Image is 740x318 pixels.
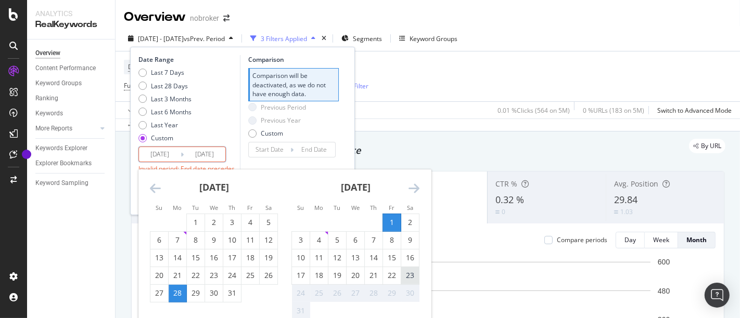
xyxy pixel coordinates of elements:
[35,48,60,59] div: Overview
[151,68,184,77] div: Last 7 Days
[310,284,328,302] td: Not available. Monday, August 25, 2025
[35,93,108,104] a: Ranking
[35,178,108,189] a: Keyword Sampling
[353,34,382,43] span: Segments
[347,249,365,267] td: Choose Wednesday, August 13, 2025 as your check-out date. It’s available.
[241,249,260,267] td: Choose Friday, July 18, 2025 as your check-out date. It’s available.
[653,102,732,118] button: Switch to Advanced Mode
[347,270,364,281] div: 20
[260,249,278,267] td: Choose Saturday, July 19, 2025 as your check-out date. It’s available.
[292,267,310,284] td: Choose Sunday, August 17, 2025 as your check-out date. It’s available.
[365,253,382,263] div: 14
[616,232,645,248] button: Day
[187,217,205,228] div: 1
[187,249,205,267] td: Choose Tuesday, July 15, 2025 as your check-out date. It’s available.
[35,178,88,189] div: Keyword Sampling
[557,235,607,244] div: Compare periods
[249,142,290,157] input: Start Date
[184,147,225,162] input: End Date
[138,134,192,142] div: Custom
[260,217,277,228] div: 5
[292,231,310,249] td: Choose Sunday, August 3, 2025 as your check-out date. It’s available.
[261,103,306,112] div: Previous Period
[187,288,205,298] div: 29
[223,249,241,267] td: Choose Thursday, July 17, 2025 as your check-out date. It’s available.
[35,143,87,154] div: Keywords Explorer
[292,249,310,267] td: Choose Sunday, August 10, 2025 as your check-out date. It’s available.
[35,158,92,169] div: Explorer Bookmarks
[248,103,306,112] div: Previous Period
[261,34,307,43] div: 3 Filters Applied
[151,121,178,129] div: Last Year
[351,204,360,211] small: We
[150,267,169,284] td: Choose Sunday, July 20, 2025 as your check-out date. It’s available.
[124,30,237,47] button: [DATE] - [DATE]vsPrev. Period
[223,214,241,231] td: Choose Thursday, July 3, 2025 as your check-out date. It’s available.
[310,267,328,284] td: Choose Monday, August 18, 2025 as your check-out date. It’s available.
[383,217,401,228] div: 1
[620,207,633,216] div: 1.03
[248,68,339,101] div: Comparison will be deactivated, as we do not have enough data.
[292,270,310,281] div: 17
[658,258,670,266] text: 600
[35,48,108,59] a: Overview
[22,150,31,159] div: Tooltip anchor
[658,287,670,295] text: 480
[383,235,401,245] div: 8
[35,143,108,154] a: Keywords Explorer
[205,217,223,228] div: 2
[328,267,347,284] td: Choose Tuesday, August 19, 2025 as your check-out date. It’s available.
[401,267,419,284] td: Choose Saturday, August 23, 2025 as your check-out date. It’s available.
[187,284,205,302] td: Choose Tuesday, July 29, 2025 as your check-out date. It’s available.
[150,231,169,249] td: Choose Sunday, July 6, 2025 as your check-out date. It’s available.
[124,81,147,90] span: Full URL
[678,232,716,248] button: Month
[365,249,383,267] td: Choose Thursday, August 14, 2025 as your check-out date. It’s available.
[138,95,192,103] div: Last 3 Months
[35,123,97,134] a: More Reports
[169,253,186,263] div: 14
[173,204,182,211] small: Mo
[328,249,347,267] td: Choose Tuesday, August 12, 2025 as your check-out date. It’s available.
[205,253,223,263] div: 16
[310,231,328,249] td: Choose Monday, August 4, 2025 as your check-out date. It’s available.
[401,217,419,228] div: 2
[401,284,419,302] td: Not available. Saturday, August 30, 2025
[138,34,184,43] span: [DATE] - [DATE]
[241,267,260,284] td: Choose Friday, July 25, 2025 as your check-out date. It’s available.
[495,193,524,206] span: 0.32 %
[124,102,154,118] button: Apply
[407,204,413,211] small: Sa
[169,231,187,249] td: Choose Monday, July 7, 2025 as your check-out date. It’s available.
[205,288,223,298] div: 30
[223,288,241,298] div: 31
[248,55,339,64] div: Comparison
[156,204,162,211] small: Su
[35,158,108,169] a: Explorer Bookmarks
[624,235,636,244] div: Day
[314,204,323,211] small: Mo
[383,214,401,231] td: Selected as start date. Friday, August 1, 2025
[310,253,328,263] div: 11
[139,147,181,162] input: Start Date
[260,214,278,231] td: Choose Saturday, July 5, 2025 as your check-out date. It’s available.
[190,13,219,23] div: nobroker
[583,106,644,115] div: 0 % URLs ( 183 on 5M )
[35,78,82,89] div: Keyword Groups
[260,231,278,249] td: Choose Saturday, July 12, 2025 as your check-out date. It’s available.
[187,267,205,284] td: Choose Tuesday, July 22, 2025 as your check-out date. It’s available.
[341,181,371,193] strong: [DATE]
[248,129,306,138] div: Custom
[347,253,364,263] div: 13
[35,8,107,19] div: Analytics
[205,235,223,245] div: 9
[347,267,365,284] td: Choose Wednesday, August 20, 2025 as your check-out date. It’s available.
[495,179,517,189] span: CTR %
[260,253,277,263] div: 19
[653,235,669,244] div: Week
[297,204,304,211] small: Su
[223,267,241,284] td: Choose Thursday, July 24, 2025 as your check-out date. It’s available.
[310,270,328,281] div: 18
[261,116,301,125] div: Previous Year
[151,95,192,103] div: Last 3 Months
